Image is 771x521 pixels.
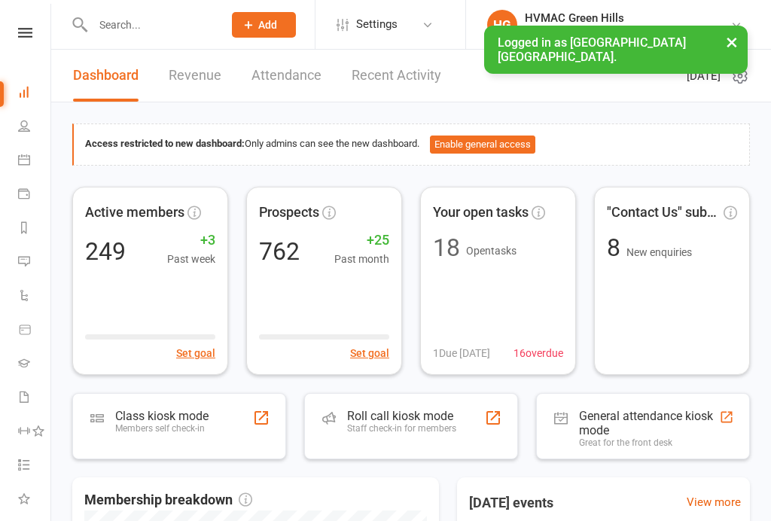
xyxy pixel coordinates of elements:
[85,239,126,264] div: 249
[18,77,52,111] a: Dashboard
[607,202,721,224] span: "Contact Us" submissions
[18,178,52,212] a: Payments
[167,251,215,267] span: Past week
[430,136,535,154] button: Enable general access
[84,489,252,511] span: Membership breakdown
[232,12,296,38] button: Add
[85,136,738,154] div: Only admins can see the new dashboard.
[718,26,745,58] button: ×
[18,483,52,517] a: What's New
[259,239,300,264] div: 762
[18,314,52,348] a: Product Sales
[347,409,456,423] div: Roll call kiosk mode
[513,345,563,361] span: 16 overdue
[18,145,52,178] a: Calendar
[347,423,456,434] div: Staff check-in for members
[176,345,215,361] button: Set goal
[466,245,517,257] span: Open tasks
[259,202,319,224] span: Prospects
[433,345,490,361] span: 1 Due [DATE]
[85,202,184,224] span: Active members
[579,409,719,437] div: General attendance kiosk mode
[607,233,626,262] span: 8
[18,212,52,246] a: Reports
[334,251,389,267] span: Past month
[433,236,460,260] div: 18
[433,202,529,224] span: Your open tasks
[18,111,52,145] a: People
[334,230,389,251] span: +25
[498,35,686,64] span: Logged in as [GEOGRAPHIC_DATA] [GEOGRAPHIC_DATA].
[626,246,692,258] span: New enquiries
[85,138,245,149] strong: Access restricted to new dashboard:
[167,230,215,251] span: +3
[687,493,741,511] a: View more
[487,10,517,40] div: HG
[356,8,398,41] span: Settings
[525,25,730,38] div: [GEOGRAPHIC_DATA] [GEOGRAPHIC_DATA]
[115,409,209,423] div: Class kiosk mode
[350,345,389,361] button: Set goal
[457,489,565,516] h3: [DATE] events
[258,19,277,31] span: Add
[88,14,212,35] input: Search...
[115,423,209,434] div: Members self check-in
[525,11,730,25] div: HVMAC Green Hills
[579,437,719,448] div: Great for the front desk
